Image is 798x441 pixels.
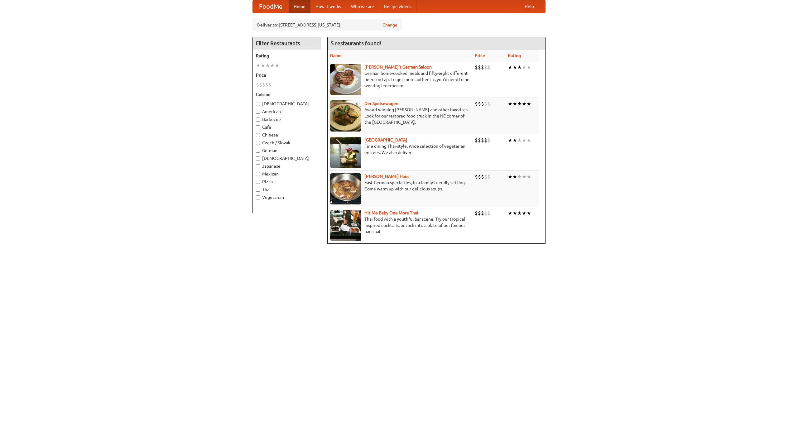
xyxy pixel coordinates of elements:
li: ★ [508,137,512,144]
li: $ [475,64,478,71]
label: Thai [256,186,318,193]
a: Rating [508,53,521,58]
b: Hit Me Baby One More Thai [364,210,418,215]
li: ★ [512,100,517,107]
li: $ [478,137,481,144]
img: kohlhaus.jpg [330,173,361,204]
li: ★ [517,100,522,107]
input: [DEMOGRAPHIC_DATA] [256,156,260,161]
li: $ [484,210,487,217]
li: $ [484,173,487,180]
li: $ [487,64,490,71]
li: ★ [270,62,275,69]
li: $ [478,64,481,71]
input: Pizza [256,180,260,184]
li: ★ [526,100,531,107]
li: ★ [517,210,522,217]
li: $ [484,137,487,144]
b: [GEOGRAPHIC_DATA] [364,137,407,142]
p: Award-winning [PERSON_NAME] and other favorites. Look for our restored food truck in the NE corne... [330,107,470,125]
li: $ [481,173,484,180]
img: speisewagen.jpg [330,100,361,132]
li: ★ [265,62,270,69]
li: ★ [512,210,517,217]
label: Mexican [256,171,318,177]
li: ★ [508,210,512,217]
input: Mexican [256,172,260,176]
li: $ [484,64,487,71]
a: How it works [310,0,346,13]
li: $ [481,137,484,144]
li: ★ [522,137,526,144]
li: $ [262,81,265,88]
li: $ [475,100,478,107]
li: $ [481,100,484,107]
li: ★ [508,173,512,180]
li: $ [268,81,272,88]
p: East German specialties, in a family-friendly setting. Come warm up with our delicious soups. [330,180,470,192]
label: [DEMOGRAPHIC_DATA] [256,155,318,161]
li: $ [475,137,478,144]
li: ★ [517,173,522,180]
li: $ [484,100,487,107]
li: $ [481,210,484,217]
li: ★ [526,210,531,217]
h5: Cuisine [256,91,318,98]
h5: Price [256,72,318,78]
li: $ [259,81,262,88]
label: Cafe [256,124,318,130]
ng-pluralize: 5 restaurants found! [331,40,381,46]
input: Czech / Slovak [256,141,260,145]
a: [PERSON_NAME] Haus [364,174,409,179]
label: Pizza [256,179,318,185]
label: Czech / Slovak [256,140,318,146]
input: [DEMOGRAPHIC_DATA] [256,102,260,106]
input: Chinese [256,133,260,137]
label: Chinese [256,132,318,138]
li: ★ [522,100,526,107]
h5: Rating [256,53,318,59]
li: ★ [522,210,526,217]
input: Cafe [256,125,260,129]
li: ★ [526,64,531,71]
h4: Filter Restaurants [253,37,321,50]
p: Thai food with a youthful bar scene. Try our tropical inspired cocktails, or tuck into a plate of... [330,216,470,235]
li: ★ [508,100,512,107]
a: Change [382,22,397,28]
img: esthers.jpg [330,64,361,95]
li: ★ [522,64,526,71]
li: ★ [256,62,261,69]
label: Japanese [256,163,318,169]
input: Barbecue [256,117,260,122]
div: Deliver to: [STREET_ADDRESS][US_STATE] [252,19,402,31]
li: ★ [517,64,522,71]
li: ★ [517,137,522,144]
a: FoodMe [253,0,289,13]
input: Japanese [256,164,260,168]
a: Recipe videos [379,0,416,13]
li: $ [475,173,478,180]
label: Barbecue [256,116,318,122]
a: Name [330,53,342,58]
input: German [256,149,260,153]
li: $ [487,100,490,107]
li: $ [256,81,259,88]
img: babythai.jpg [330,210,361,241]
a: Who we are [346,0,379,13]
li: $ [478,173,481,180]
li: ★ [512,173,517,180]
a: Der Speisewagen [364,101,398,106]
a: [PERSON_NAME]'s German Saloon [364,65,432,70]
li: $ [478,210,481,217]
li: ★ [512,137,517,144]
input: American [256,110,260,114]
li: ★ [261,62,265,69]
a: Home [289,0,310,13]
li: $ [487,210,490,217]
li: $ [475,210,478,217]
li: ★ [512,64,517,71]
a: Help [520,0,539,13]
p: German home-cooked meals and fifty-eight different beers on tap. To get more authentic, you'd nee... [330,70,470,89]
img: satay.jpg [330,137,361,168]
